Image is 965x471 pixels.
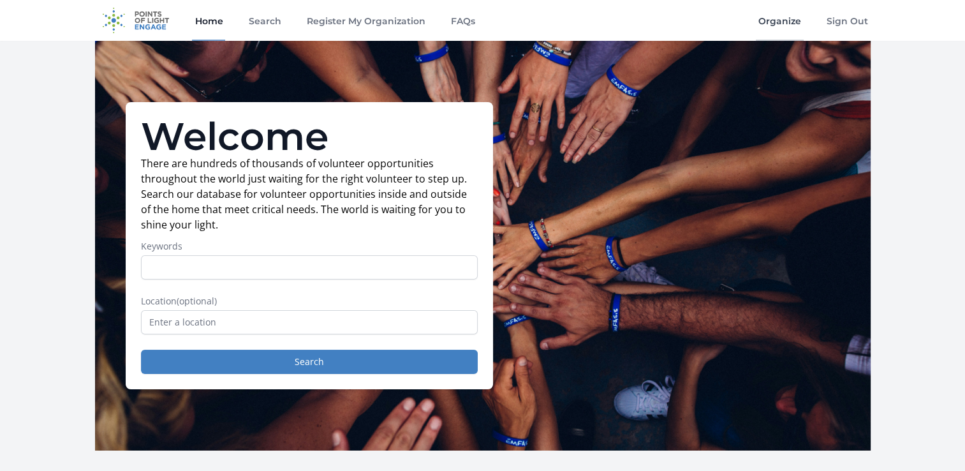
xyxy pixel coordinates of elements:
h1: Welcome [141,117,478,156]
button: Search [141,350,478,374]
input: Enter a location [141,310,478,334]
label: Location [141,295,478,308]
span: (optional) [177,295,217,307]
p: There are hundreds of thousands of volunteer opportunities throughout the world just waiting for ... [141,156,478,232]
label: Keywords [141,240,478,253]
